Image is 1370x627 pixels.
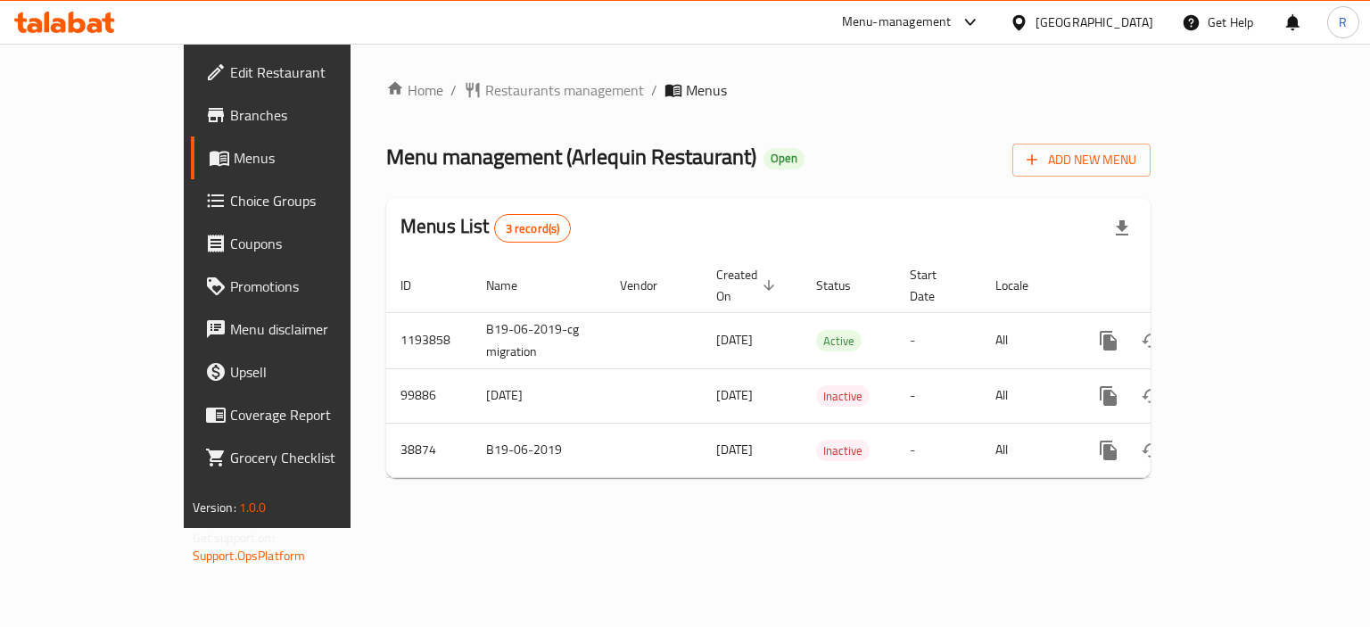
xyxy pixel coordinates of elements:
[816,275,874,296] span: Status
[230,62,399,83] span: Edit Restaurant
[191,222,413,265] a: Coupons
[716,328,753,351] span: [DATE]
[386,312,472,368] td: 1193858
[191,308,413,351] a: Menu disclaimer
[981,423,1073,477] td: All
[485,79,644,101] span: Restaurants management
[239,496,267,519] span: 1.0.0
[686,79,727,101] span: Menus
[1027,149,1136,171] span: Add New Menu
[716,438,753,461] span: [DATE]
[494,214,572,243] div: Total records count
[191,94,413,136] a: Branches
[400,275,434,296] span: ID
[191,436,413,479] a: Grocery Checklist
[816,440,870,461] div: Inactive
[230,104,399,126] span: Branches
[193,496,236,519] span: Version:
[191,265,413,308] a: Promotions
[1087,429,1130,472] button: more
[651,79,657,101] li: /
[995,275,1052,296] span: Locale
[910,264,960,307] span: Start Date
[191,51,413,94] a: Edit Restaurant
[191,136,413,179] a: Menus
[230,447,399,468] span: Grocery Checklist
[495,220,571,237] span: 3 record(s)
[1073,259,1273,313] th: Actions
[1339,12,1347,32] span: R
[386,259,1273,478] table: enhanced table
[193,544,306,567] a: Support.OpsPlatform
[386,136,756,177] span: Menu management ( Arlequin Restaurant )
[230,276,399,297] span: Promotions
[386,79,443,101] a: Home
[981,312,1073,368] td: All
[193,526,275,549] span: Get support on:
[464,79,644,101] a: Restaurants management
[816,331,862,351] span: Active
[450,79,457,101] li: /
[386,423,472,477] td: 38874
[230,318,399,340] span: Menu disclaimer
[472,368,606,423] td: [DATE]
[472,423,606,477] td: B19-06-2019
[1087,319,1130,362] button: more
[816,330,862,351] div: Active
[842,12,952,33] div: Menu-management
[816,441,870,461] span: Inactive
[230,233,399,254] span: Coupons
[763,148,805,169] div: Open
[1130,429,1173,472] button: Change Status
[191,179,413,222] a: Choice Groups
[386,368,472,423] td: 99886
[191,393,413,436] a: Coverage Report
[620,275,681,296] span: Vendor
[816,386,870,407] span: Inactive
[230,404,399,425] span: Coverage Report
[472,312,606,368] td: B19-06-2019-cg migration
[981,368,1073,423] td: All
[230,190,399,211] span: Choice Groups
[400,213,571,243] h2: Menus List
[230,361,399,383] span: Upsell
[1012,144,1151,177] button: Add New Menu
[1036,12,1153,32] div: [GEOGRAPHIC_DATA]
[763,151,805,166] span: Open
[191,351,413,393] a: Upsell
[716,384,753,407] span: [DATE]
[486,275,541,296] span: Name
[234,147,399,169] span: Menus
[716,264,780,307] span: Created On
[895,312,981,368] td: -
[895,423,981,477] td: -
[1130,319,1173,362] button: Change Status
[1101,207,1143,250] div: Export file
[816,385,870,407] div: Inactive
[895,368,981,423] td: -
[386,79,1151,101] nav: breadcrumb
[1087,375,1130,417] button: more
